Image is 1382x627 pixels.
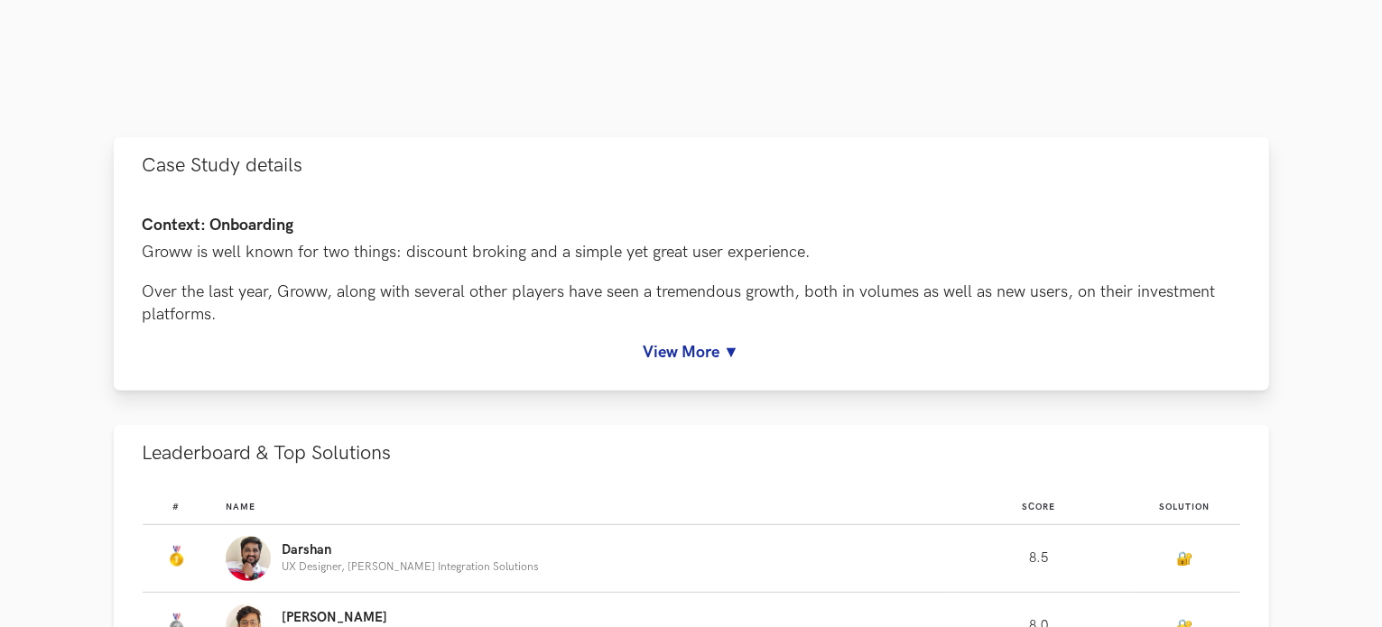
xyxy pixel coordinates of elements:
span: Name [226,502,255,512]
span: Leaderboard & Top Solutions [143,441,392,466]
span: Case Study details [143,153,303,178]
a: View More ▼ [143,343,1240,362]
p: [PERSON_NAME] [282,611,415,625]
span: Score [1022,502,1055,512]
span: Solution [1159,502,1210,512]
button: Case Study details [114,137,1269,194]
p: Over the last year, Groww, along with several other players have seen a tremendous growth, both i... [143,281,1240,326]
td: 8.5 [949,525,1129,593]
img: Gold Medal [165,546,187,567]
div: Case Study details [114,194,1269,391]
span: # [172,502,180,512]
p: UX Designer, [PERSON_NAME] Integration Solutions [282,561,539,573]
button: Leaderboard & Top Solutions [114,425,1269,482]
p: Darshan [282,543,539,558]
img: Profile photo [226,536,271,581]
a: 🔐 [1176,551,1192,567]
p: Groww is well known for two things: discount broking and a simple yet great user experience. [143,241,1240,263]
h4: Context: Onboarding [143,217,1240,235]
